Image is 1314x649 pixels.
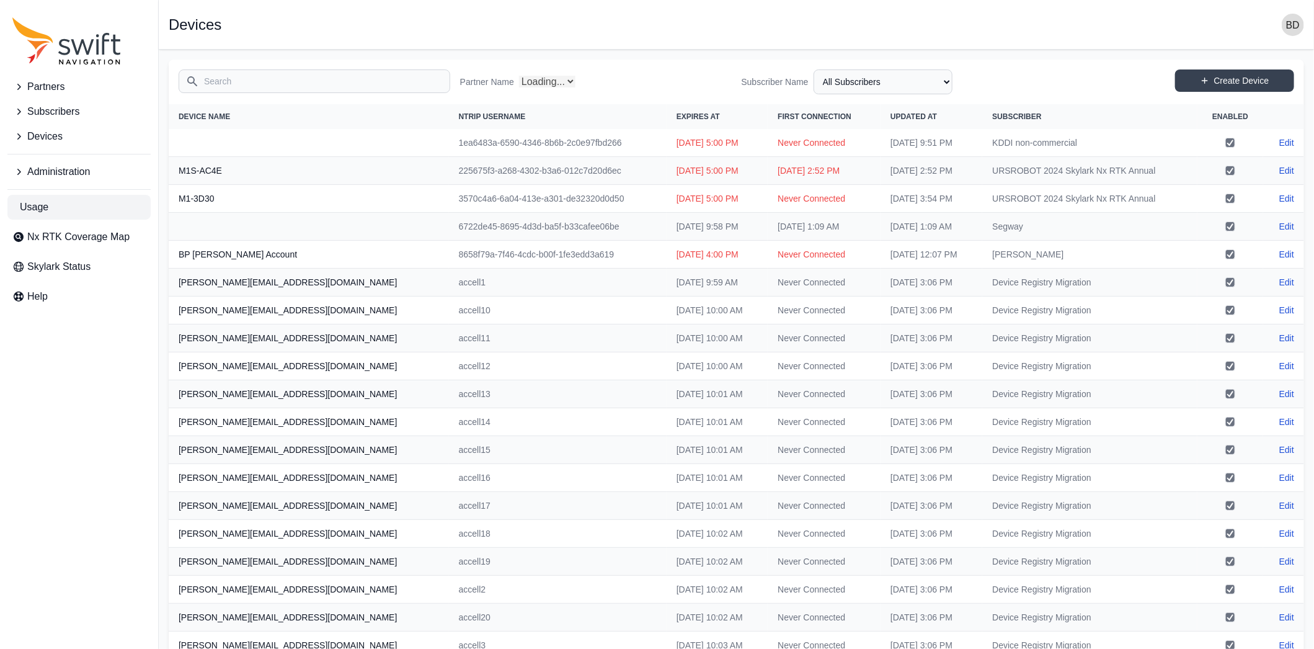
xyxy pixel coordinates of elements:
[768,129,881,157] td: Never Connected
[27,230,130,244] span: Nx RTK Coverage Map
[667,269,768,297] td: [DATE] 9:59 AM
[449,185,667,213] td: 3570c4a6-6a04-413e-a301-de32320d0d50
[7,124,151,149] button: Devices
[982,213,1197,241] td: Segway
[7,284,151,309] a: Help
[982,380,1197,408] td: Device Registry Migration
[881,604,982,632] td: [DATE] 3:06 PM
[449,104,667,129] th: NTRIP Username
[982,104,1197,129] th: Subscriber
[449,604,667,632] td: accell20
[881,464,982,492] td: [DATE] 3:06 PM
[982,604,1197,632] td: Device Registry Migration
[667,213,768,241] td: [DATE] 9:58 PM
[881,269,982,297] td: [DATE] 3:06 PM
[449,352,667,380] td: accell12
[982,576,1197,604] td: Device Registry Migration
[982,129,1197,157] td: KDDI non-commercial
[7,159,151,184] button: Administration
[1279,611,1294,624] a: Edit
[768,297,881,324] td: Never Connected
[449,241,667,269] td: 8658f79a-7f46-4cdc-b00f-1fe3edd3a619
[169,520,449,548] th: [PERSON_NAME][EMAIL_ADDRESS][DOMAIN_NAME]
[768,548,881,576] td: Never Connected
[742,76,809,88] label: Subscriber Name
[27,259,91,274] span: Skylark Status
[1279,472,1294,484] a: Edit
[982,436,1197,464] td: Device Registry Migration
[881,185,982,213] td: [DATE] 3:54 PM
[460,76,514,88] label: Partner Name
[449,408,667,436] td: accell14
[27,129,63,144] span: Devices
[449,157,667,185] td: 225675f3-a268-4302-b3a6-012c7d20d6ec
[1279,388,1294,400] a: Edit
[881,352,982,380] td: [DATE] 3:06 PM
[982,408,1197,436] td: Device Registry Migration
[179,69,450,93] input: Search
[768,157,881,185] td: [DATE] 2:52 PM
[27,289,48,304] span: Help
[169,241,449,269] th: BP [PERSON_NAME] Account
[768,436,881,464] td: Never Connected
[449,464,667,492] td: accell16
[449,269,667,297] td: accell1
[768,576,881,604] td: Never Connected
[667,297,768,324] td: [DATE] 10:00 AM
[667,324,768,352] td: [DATE] 10:00 AM
[169,157,449,185] th: M1S-AC4E
[881,436,982,464] td: [DATE] 3:06 PM
[778,112,851,121] span: First Connection
[768,185,881,213] td: Never Connected
[449,129,667,157] td: 1ea6483a-6590-4346-8b6b-2c0e97fbd266
[1175,69,1294,92] a: Create Device
[169,464,449,492] th: [PERSON_NAME][EMAIL_ADDRESS][DOMAIN_NAME]
[7,74,151,99] button: Partners
[1279,360,1294,372] a: Edit
[881,492,982,520] td: [DATE] 3:06 PM
[1279,304,1294,316] a: Edit
[982,241,1197,269] td: [PERSON_NAME]
[1279,444,1294,456] a: Edit
[7,195,151,220] a: Usage
[768,269,881,297] td: Never Connected
[449,520,667,548] td: accell18
[20,200,48,215] span: Usage
[814,69,952,94] select: Subscriber
[881,548,982,576] td: [DATE] 3:06 PM
[1279,583,1294,596] a: Edit
[768,324,881,352] td: Never Connected
[1279,499,1294,512] a: Edit
[1279,164,1294,177] a: Edit
[768,352,881,380] td: Never Connected
[982,269,1197,297] td: Device Registry Migration
[1279,137,1294,149] a: Edit
[1279,192,1294,205] a: Edit
[881,520,982,548] td: [DATE] 3:06 PM
[667,464,768,492] td: [DATE] 10:01 AM
[449,324,667,352] td: accell11
[667,492,768,520] td: [DATE] 10:01 AM
[881,157,982,185] td: [DATE] 2:52 PM
[667,380,768,408] td: [DATE] 10:01 AM
[169,436,449,464] th: [PERSON_NAME][EMAIL_ADDRESS][DOMAIN_NAME]
[169,408,449,436] th: [PERSON_NAME][EMAIL_ADDRESS][DOMAIN_NAME]
[982,520,1197,548] td: Device Registry Migration
[982,157,1197,185] td: URSROBOT 2024 Skylark Nx RTK Annual
[169,576,449,604] th: [PERSON_NAME][EMAIL_ADDRESS][DOMAIN_NAME]
[881,241,982,269] td: [DATE] 12:07 PM
[1282,14,1304,36] img: user photo
[982,297,1197,324] td: Device Registry Migration
[27,104,79,119] span: Subscribers
[169,297,449,324] th: [PERSON_NAME][EMAIL_ADDRESS][DOMAIN_NAME]
[667,408,768,436] td: [DATE] 10:01 AM
[449,213,667,241] td: 6722de45-8695-4d3d-ba5f-b33cafee06be
[982,185,1197,213] td: URSROBOT 2024 Skylark Nx RTK Annual
[667,352,768,380] td: [DATE] 10:00 AM
[881,380,982,408] td: [DATE] 3:06 PM
[1279,332,1294,344] a: Edit
[982,492,1197,520] td: Device Registry Migration
[169,185,449,213] th: M1-3D30
[677,112,720,121] span: Expires At
[881,408,982,436] td: [DATE] 3:06 PM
